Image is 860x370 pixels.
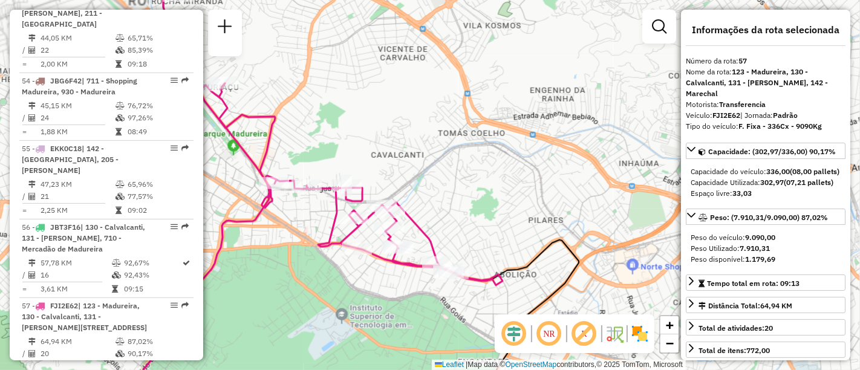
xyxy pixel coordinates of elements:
[708,147,836,156] span: Capacidade: (302,97/336,00) 90,17%
[40,112,115,124] td: 24
[686,209,845,225] a: Peso: (7.910,31/9.090,00) 87,02%
[686,227,845,270] div: Peso: (7.910,31/9.090,00) 87,02%
[732,189,752,198] strong: 33,03
[707,279,800,288] span: Tempo total em rota: 09:13
[686,319,845,336] a: Total de atividades:20
[22,269,28,281] td: /
[691,254,841,265] div: Peso disponível:
[666,336,674,351] span: −
[22,222,145,253] span: 56 -
[22,44,28,56] td: /
[50,76,82,85] span: JBG6F42
[40,44,115,56] td: 22
[213,15,237,42] a: Nova sessão e pesquisa
[745,233,775,242] strong: 9.090,00
[28,338,36,345] i: Distância Total
[500,319,529,348] span: Ocultar deslocamento
[712,111,740,120] strong: FJI2E62
[22,112,28,124] td: /
[40,32,115,44] td: 44,05 KM
[686,56,845,67] div: Número da rota:
[127,44,188,56] td: 85,39%
[116,350,125,357] i: % de utilização da cubagem
[719,100,766,109] strong: Transferencia
[116,47,125,54] i: % de utilização da cubagem
[171,302,178,309] em: Opções
[40,257,111,269] td: 57,78 KM
[22,204,28,216] td: =
[127,126,188,138] td: 08:49
[22,144,119,175] span: 55 -
[112,271,121,279] i: % de utilização da cubagem
[686,297,845,313] a: Distância Total:64,94 KM
[181,77,189,84] em: Rota exportada
[127,112,188,124] td: 97,26%
[127,336,188,348] td: 87,02%
[686,67,845,99] div: Nome da rota:
[171,144,178,152] em: Opções
[740,244,770,253] strong: 7.910,31
[181,223,189,230] em: Rota exportada
[22,126,28,138] td: =
[22,283,28,295] td: =
[116,181,125,188] i: % de utilização do peso
[746,346,770,355] strong: 772,00
[183,259,191,267] i: Rota otimizada
[123,257,182,269] td: 92,67%
[535,319,564,348] span: Ocultar NR
[116,193,125,200] i: % de utilização da cubagem
[28,114,36,122] i: Total de Atividades
[127,348,188,360] td: 90,17%
[466,360,467,369] span: |
[181,144,189,152] em: Rota exportada
[760,178,784,187] strong: 302,97
[784,178,833,187] strong: (07,21 pallets)
[123,269,182,281] td: 92,43%
[112,259,121,267] i: % de utilização do peso
[116,102,125,109] i: % de utilização do peso
[116,338,125,345] i: % de utilização do peso
[686,24,845,36] h4: Informações da rota selecionada
[764,323,773,333] strong: 20
[40,100,115,112] td: 45,15 KM
[666,317,674,333] span: +
[40,348,115,360] td: 20
[686,67,828,98] strong: 123 - Madureira, 130 - Calvalcanti, 131 - [PERSON_NAME], 142 - Marechal
[22,222,145,253] span: | 130 - Calvalcanti, 131 - [PERSON_NAME], 710 - Mercadão de Madureira
[686,110,845,121] div: Veículo:
[738,122,822,131] strong: F. Fixa - 336Cx - 9090Kg
[171,77,178,84] em: Opções
[691,188,841,199] div: Espaço livre:
[691,233,775,242] span: Peso do veículo:
[22,76,137,96] span: | 711 - Shopping Madureira, 930 - Madureira
[127,100,188,112] td: 76,72%
[790,167,839,176] strong: (08,00 pallets)
[50,144,82,153] span: EKK0C18
[22,348,28,360] td: /
[22,190,28,203] td: /
[40,58,115,70] td: 2,00 KM
[127,204,188,216] td: 09:02
[22,301,147,332] span: 57 -
[116,207,122,214] i: Tempo total em rota
[116,60,122,68] i: Tempo total em rota
[760,301,792,310] span: 64,94 KM
[181,302,189,309] em: Rota exportada
[22,301,147,332] span: | 123 - Madureira, 130 - Calvalcanti, 131 - [PERSON_NAME][STREET_ADDRESS]
[116,34,125,42] i: % de utilização do peso
[40,283,111,295] td: 3,61 KM
[660,316,679,334] a: Zoom in
[40,190,115,203] td: 21
[50,222,80,232] span: JBT3F16
[123,283,182,295] td: 09:15
[699,345,770,356] div: Total de itens:
[28,271,36,279] i: Total de Atividades
[28,350,36,357] i: Total de Atividades
[605,324,624,343] img: Fluxo de ruas
[691,243,841,254] div: Peso Utilizado:
[28,34,36,42] i: Distância Total
[22,76,137,96] span: 54 -
[40,336,115,348] td: 64,94 KM
[112,285,118,293] i: Tempo total em rota
[691,177,841,188] div: Capacidade Utilizada:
